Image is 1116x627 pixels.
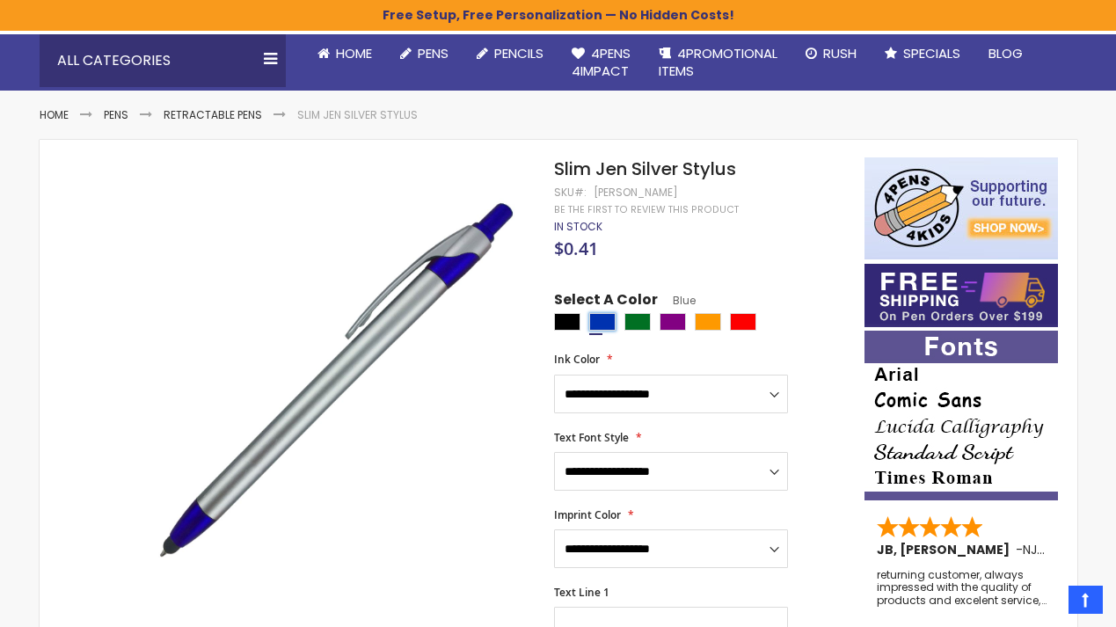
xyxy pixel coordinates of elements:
img: slim_jen_silver_side_blue_1.jpg [128,183,530,585]
div: Availability [554,220,602,234]
span: Ink Color [554,352,600,367]
a: Home [40,107,69,122]
span: Select A Color [554,290,658,314]
div: returning customer, always impressed with the quality of products and excelent service, will retu... [877,569,1047,607]
span: In stock [554,219,602,234]
a: Be the first to review this product [554,203,739,216]
span: Text Font Style [554,430,629,445]
span: Specials [903,44,960,62]
a: Pens [386,34,463,73]
span: Pens [418,44,449,62]
a: 4PROMOTIONALITEMS [645,34,791,91]
a: Pencils [463,34,558,73]
iframe: Google Customer Reviews [971,580,1116,627]
span: Rush [823,44,857,62]
a: Home [303,34,386,73]
span: Imprint Color [554,507,621,522]
span: Text Line 1 [554,585,609,600]
div: Purple [660,313,686,331]
div: Blue [589,313,616,331]
span: NJ [1023,541,1045,558]
span: 4Pens 4impact [572,44,631,80]
span: Slim Jen Silver Stylus [554,157,736,181]
div: All Categories [40,34,286,87]
img: font-personalization-examples [864,331,1058,500]
span: $0.41 [554,237,598,260]
span: Blog [988,44,1023,62]
div: Red [730,313,756,331]
strong: SKU [554,185,587,200]
div: Green [624,313,651,331]
div: Black [554,313,580,331]
a: Specials [871,34,974,73]
img: Free shipping on orders over $199 [864,264,1058,327]
a: Pens [104,107,128,122]
div: [PERSON_NAME] [594,186,678,200]
a: Rush [791,34,871,73]
span: Blue [658,293,696,308]
span: Home [336,44,372,62]
span: Pencils [494,44,543,62]
a: Blog [974,34,1037,73]
a: Retractable Pens [164,107,262,122]
a: 4Pens4impact [558,34,645,91]
img: 4pens 4 kids [864,157,1058,259]
span: 4PROMOTIONAL ITEMS [659,44,777,80]
span: JB, [PERSON_NAME] [877,541,1016,558]
div: Orange [695,313,721,331]
li: Slim Jen Silver Stylus [297,108,418,122]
